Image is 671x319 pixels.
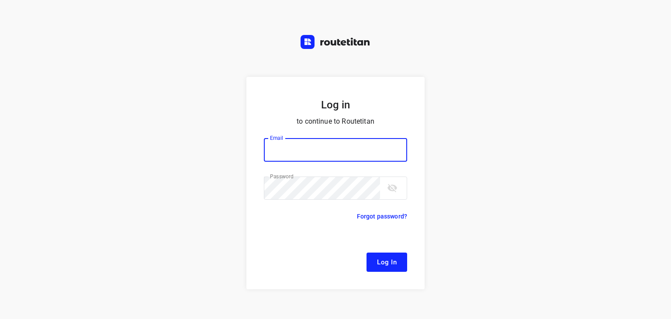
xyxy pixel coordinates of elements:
h5: Log in [264,98,407,112]
p: Forgot password? [357,211,407,222]
button: Log In [367,253,407,272]
span: Log In [377,257,397,268]
p: to continue to Routetitan [264,115,407,128]
img: Routetitan [301,35,370,49]
button: toggle password visibility [384,179,401,197]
